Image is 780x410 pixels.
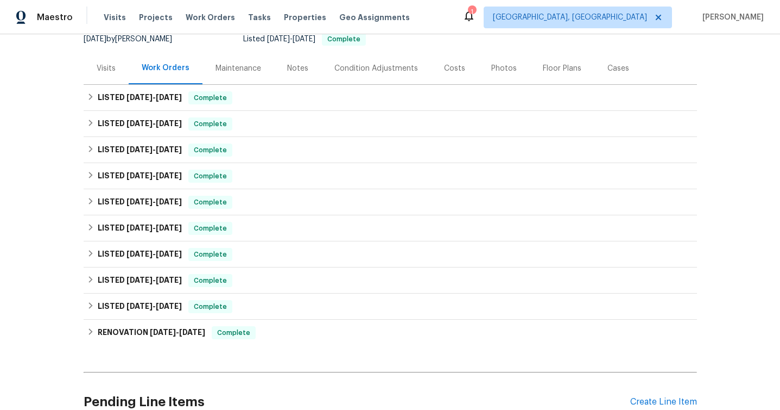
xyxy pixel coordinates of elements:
span: Complete [189,171,231,182]
span: Tasks [248,14,271,21]
div: by [PERSON_NAME] [84,33,185,46]
div: Condition Adjustments [334,63,418,74]
div: RENOVATION [DATE]-[DATE]Complete [84,320,697,346]
span: Complete [213,327,255,338]
span: [DATE] [267,35,290,43]
h6: LISTED [98,300,182,313]
span: [DATE] [126,120,153,127]
span: [DATE] [156,172,182,179]
span: - [126,120,182,127]
div: LISTED [DATE]-[DATE]Complete [84,189,697,215]
div: 1 [468,7,475,17]
span: [DATE] [126,302,153,310]
span: - [126,94,182,101]
span: Listed [243,35,366,43]
span: Geo Assignments [339,12,410,23]
span: [DATE] [156,302,182,310]
h6: LISTED [98,196,182,209]
div: LISTED [DATE]-[DATE]Complete [84,294,697,320]
div: LISTED [DATE]-[DATE]Complete [84,137,697,163]
h6: LISTED [98,222,182,235]
span: - [126,302,182,310]
div: Floor Plans [543,63,581,74]
div: Visits [97,63,116,74]
span: [DATE] [156,146,182,153]
span: - [126,146,182,153]
span: - [150,328,205,336]
span: - [126,172,182,179]
span: - [126,198,182,206]
span: - [126,224,182,232]
span: Complete [189,119,231,129]
span: [DATE] [156,276,182,284]
span: [DATE] [126,250,153,258]
h6: RENOVATION [98,326,205,339]
h6: LISTED [98,117,182,131]
div: Cases [607,63,629,74]
div: Maintenance [215,63,261,74]
div: Photos [491,63,517,74]
span: [DATE] [156,250,182,258]
h6: LISTED [98,91,182,104]
span: Visits [104,12,126,23]
span: - [126,250,182,258]
span: [PERSON_NAME] [698,12,764,23]
h6: LISTED [98,274,182,287]
span: [DATE] [126,172,153,179]
div: LISTED [DATE]-[DATE]Complete [84,241,697,268]
span: [DATE] [126,146,153,153]
span: [DATE] [156,94,182,101]
span: [DATE] [126,276,153,284]
span: Complete [189,145,231,156]
span: Work Orders [186,12,235,23]
h6: LISTED [98,144,182,157]
span: [DATE] [126,198,153,206]
div: Work Orders [142,63,189,73]
span: Complete [189,275,231,286]
h6: LISTED [98,248,182,261]
div: LISTED [DATE]-[DATE]Complete [84,268,697,294]
span: [GEOGRAPHIC_DATA], [GEOGRAPHIC_DATA] [493,12,647,23]
span: Complete [323,36,365,42]
div: LISTED [DATE]-[DATE]Complete [84,85,697,111]
span: - [126,276,182,284]
div: Notes [287,63,308,74]
span: [DATE] [126,94,153,101]
span: [DATE] [126,224,153,232]
span: [DATE] [156,120,182,127]
div: LISTED [DATE]-[DATE]Complete [84,163,697,189]
span: Complete [189,197,231,208]
h6: LISTED [98,170,182,183]
span: [DATE] [150,328,176,336]
div: Costs [444,63,465,74]
span: Complete [189,223,231,234]
div: LISTED [DATE]-[DATE]Complete [84,111,697,137]
span: [DATE] [156,198,182,206]
span: Complete [189,249,231,260]
span: - [267,35,315,43]
div: Create Line Item [630,397,697,407]
span: Maestro [37,12,73,23]
span: Complete [189,301,231,312]
span: Properties [284,12,326,23]
span: [DATE] [179,328,205,336]
span: [DATE] [84,35,106,43]
div: LISTED [DATE]-[DATE]Complete [84,215,697,241]
span: Projects [139,12,173,23]
span: [DATE] [156,224,182,232]
span: Complete [189,92,231,103]
span: [DATE] [293,35,315,43]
